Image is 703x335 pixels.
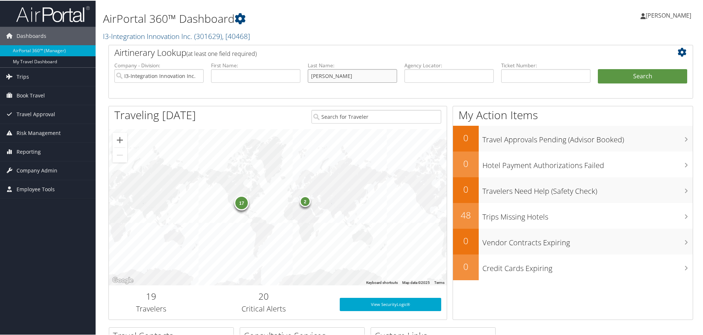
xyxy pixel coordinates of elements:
h3: Vendor Contracts Expiring [482,233,693,247]
label: Company - Division: [114,61,204,68]
span: Company Admin [17,161,57,179]
h1: My Action Items [453,107,693,122]
a: Terms (opens in new tab) [434,280,445,284]
label: First Name: [211,61,300,68]
h2: 0 [453,182,479,195]
span: Employee Tools [17,179,55,198]
div: 17 [234,195,249,210]
h2: 0 [453,131,479,143]
span: Book Travel [17,86,45,104]
span: Dashboards [17,26,46,44]
img: Google [111,275,135,285]
h2: 48 [453,208,479,221]
span: Map data ©2025 [402,280,430,284]
div: 2 [299,195,310,206]
span: Travel Approval [17,104,55,123]
span: Risk Management [17,123,61,142]
h2: 19 [114,289,188,302]
a: 48Trips Missing Hotels [453,202,693,228]
a: View SecurityLogic® [340,297,441,310]
a: [PERSON_NAME] [640,4,699,26]
span: ( 301629 ) [194,31,222,40]
span: , [ 40468 ] [222,31,250,40]
input: Search for Traveler [311,109,441,123]
label: Ticket Number: [501,61,590,68]
a: I3-Integration Innovation Inc. [103,31,250,40]
h3: Hotel Payment Authorizations Failed [482,156,693,170]
a: 0Travelers Need Help (Safety Check) [453,177,693,202]
span: (at least one field required) [186,49,257,57]
h2: 0 [453,234,479,246]
h3: Travel Approvals Pending (Advisor Booked) [482,130,693,144]
h2: Airtinerary Lookup [114,46,639,58]
span: [PERSON_NAME] [646,11,691,19]
h3: Travelers [114,303,188,313]
span: Trips [17,67,29,85]
h2: 0 [453,157,479,169]
h3: Trips Missing Hotels [482,207,693,221]
h3: Travelers Need Help (Safety Check) [482,182,693,196]
h1: AirPortal 360™ Dashboard [103,10,500,26]
button: Zoom in [113,132,127,147]
h3: Credit Cards Expiring [482,259,693,273]
button: Zoom out [113,147,127,162]
h3: Critical Alerts [199,303,329,313]
a: 0Hotel Payment Authorizations Failed [453,151,693,177]
label: Agency Locator: [404,61,494,68]
a: 0Vendor Contracts Expiring [453,228,693,254]
img: airportal-logo.png [16,5,90,22]
button: Search [598,68,687,83]
h2: 20 [199,289,329,302]
button: Keyboard shortcuts [366,279,398,285]
h1: Traveling [DATE] [114,107,196,122]
a: 0Travel Approvals Pending (Advisor Booked) [453,125,693,151]
a: 0Credit Cards Expiring [453,254,693,279]
span: Reporting [17,142,41,160]
h2: 0 [453,260,479,272]
a: Open this area in Google Maps (opens a new window) [111,275,135,285]
label: Last Name: [308,61,397,68]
